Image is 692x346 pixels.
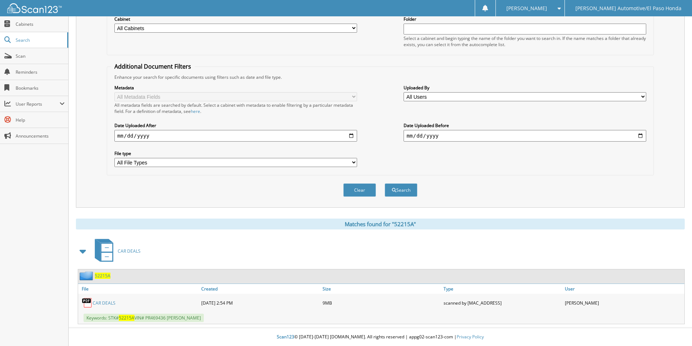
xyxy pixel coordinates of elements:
[404,16,646,22] label: Folder
[114,85,357,91] label: Metadata
[114,150,357,156] label: File type
[69,328,692,346] div: © [DATE]-[DATE] [DOMAIN_NAME]. All rights reserved | appg02-scan123-com |
[199,284,321,294] a: Created
[404,122,646,129] label: Date Uploaded Before
[119,315,134,321] span: 52215A
[118,248,141,254] span: CAR DEALS
[16,85,65,91] span: Bookmarks
[563,284,684,294] a: User
[457,334,484,340] a: Privacy Policy
[16,69,65,75] span: Reminders
[16,101,60,107] span: User Reports
[82,297,93,308] img: PDF.png
[442,296,563,310] div: scanned by [MAC_ADDRESS]
[321,284,442,294] a: Size
[506,6,547,11] span: [PERSON_NAME]
[114,122,357,129] label: Date Uploaded After
[84,314,204,322] span: Keywords: STK# VIN# PR469436 [PERSON_NAME]
[78,284,199,294] a: File
[111,62,195,70] legend: Additional Document Filters
[563,296,684,310] div: [PERSON_NAME]
[114,102,357,114] div: All metadata fields are searched by default. Select a cabinet with metadata to enable filtering b...
[442,284,563,294] a: Type
[404,85,646,91] label: Uploaded By
[111,74,650,80] div: Enhance your search for specific documents using filters such as date and file type.
[404,35,646,48] div: Select a cabinet and begin typing the name of the folder you want to search in. If the name match...
[191,108,200,114] a: here
[80,271,95,280] img: folder2.png
[95,273,110,279] a: 52215A
[114,16,357,22] label: Cabinet
[7,3,62,13] img: scan123-logo-white.svg
[199,296,321,310] div: [DATE] 2:54 PM
[385,183,417,197] button: Search
[277,334,294,340] span: Scan123
[16,117,65,123] span: Help
[575,6,681,11] span: [PERSON_NAME] Automotive/El Paso Honda
[656,311,692,346] iframe: Chat Widget
[321,296,442,310] div: 9MB
[76,219,685,229] div: Matches found for "52215A"
[16,37,64,43] span: Search
[16,21,65,27] span: Cabinets
[114,130,357,142] input: start
[16,133,65,139] span: Announcements
[93,300,116,306] a: CAR DEALS
[90,237,141,265] a: CAR DEALS
[343,183,376,197] button: Clear
[16,53,65,59] span: Scan
[404,130,646,142] input: end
